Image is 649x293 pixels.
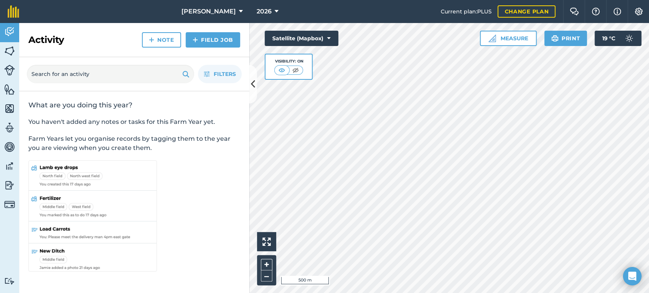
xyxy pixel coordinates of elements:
img: svg+xml;base64,PHN2ZyB4bWxucz0iaHR0cDovL3d3dy53My5vcmcvMjAwMC9zdmciIHdpZHRoPSI1NiIgaGVpZ2h0PSI2MC... [4,45,15,57]
p: Farm Years let you organise records by tagging them to the year you are viewing when you create t... [28,134,240,153]
a: Change plan [497,5,555,18]
img: svg+xml;base64,PD94bWwgdmVyc2lvbj0iMS4wIiBlbmNvZGluZz0idXRmLTgiPz4KPCEtLSBHZW5lcmF0b3I6IEFkb2JlIE... [4,179,15,191]
a: Field Job [186,32,240,48]
div: Open Intercom Messenger [623,267,641,285]
div: Visibility: On [274,58,303,64]
img: svg+xml;base64,PHN2ZyB4bWxucz0iaHR0cDovL3d3dy53My5vcmcvMjAwMC9zdmciIHdpZHRoPSIxNCIgaGVpZ2h0PSIyNC... [149,35,154,44]
span: Filters [214,70,236,78]
img: svg+xml;base64,PD94bWwgdmVyc2lvbj0iMS4wIiBlbmNvZGluZz0idXRmLTgiPz4KPCEtLSBHZW5lcmF0b3I6IEFkb2JlIE... [4,199,15,210]
img: svg+xml;base64,PD94bWwgdmVyc2lvbj0iMS4wIiBlbmNvZGluZz0idXRmLTgiPz4KPCEtLSBHZW5lcmF0b3I6IEFkb2JlIE... [4,160,15,172]
img: Two speech bubbles overlapping with the left bubble in the forefront [570,8,579,15]
img: svg+xml;base64,PHN2ZyB4bWxucz0iaHR0cDovL3d3dy53My5vcmcvMjAwMC9zdmciIHdpZHRoPSIxOSIgaGVpZ2h0PSIyNC... [551,34,558,43]
span: [PERSON_NAME] [181,7,236,16]
span: 19 ° C [602,31,615,46]
img: svg+xml;base64,PHN2ZyB4bWxucz0iaHR0cDovL3d3dy53My5vcmcvMjAwMC9zdmciIHdpZHRoPSIxNCIgaGVpZ2h0PSIyNC... [193,35,198,44]
button: Satellite (Mapbox) [265,31,338,46]
img: A question mark icon [591,8,600,15]
button: 19 °C [595,31,641,46]
img: svg+xml;base64,PD94bWwgdmVyc2lvbj0iMS4wIiBlbmNvZGluZz0idXRmLTgiPz4KPCEtLSBHZW5lcmF0b3I6IEFkb2JlIE... [4,65,15,76]
img: svg+xml;base64,PD94bWwgdmVyc2lvbj0iMS4wIiBlbmNvZGluZz0idXRmLTgiPz4KPCEtLSBHZW5lcmF0b3I6IEFkb2JlIE... [4,122,15,133]
h2: What are you doing this year? [28,100,240,110]
img: svg+xml;base64,PHN2ZyB4bWxucz0iaHR0cDovL3d3dy53My5vcmcvMjAwMC9zdmciIHdpZHRoPSI1MCIgaGVpZ2h0PSI0MC... [277,66,287,74]
button: + [261,259,272,270]
img: svg+xml;base64,PD94bWwgdmVyc2lvbj0iMS4wIiBlbmNvZGluZz0idXRmLTgiPz4KPCEtLSBHZW5lcmF0b3I6IEFkb2JlIE... [621,31,637,46]
button: Filters [198,65,242,83]
img: svg+xml;base64,PD94bWwgdmVyc2lvbj0iMS4wIiBlbmNvZGluZz0idXRmLTgiPz4KPCEtLSBHZW5lcmF0b3I6IEFkb2JlIE... [4,141,15,153]
img: svg+xml;base64,PD94bWwgdmVyc2lvbj0iMS4wIiBlbmNvZGluZz0idXRmLTgiPz4KPCEtLSBHZW5lcmF0b3I6IEFkb2JlIE... [4,277,15,285]
a: Note [142,32,181,48]
img: svg+xml;base64,PHN2ZyB4bWxucz0iaHR0cDovL3d3dy53My5vcmcvMjAwMC9zdmciIHdpZHRoPSI1NiIgaGVpZ2h0PSI2MC... [4,103,15,114]
p: You haven't added any notes or tasks for this Farm Year yet. [28,117,240,127]
input: Search for an activity [27,65,194,83]
span: 2026 [257,7,272,16]
img: svg+xml;base64,PHN2ZyB4bWxucz0iaHR0cDovL3d3dy53My5vcmcvMjAwMC9zdmciIHdpZHRoPSI1MCIgaGVpZ2h0PSI0MC... [291,66,300,74]
img: svg+xml;base64,PD94bWwgdmVyc2lvbj0iMS4wIiBlbmNvZGluZz0idXRmLTgiPz4KPCEtLSBHZW5lcmF0b3I6IEFkb2JlIE... [4,26,15,38]
h2: Activity [28,34,64,46]
img: svg+xml;base64,PHN2ZyB4bWxucz0iaHR0cDovL3d3dy53My5vcmcvMjAwMC9zdmciIHdpZHRoPSIxOSIgaGVpZ2h0PSIyNC... [182,69,189,79]
button: Measure [480,31,537,46]
img: svg+xml;base64,PHN2ZyB4bWxucz0iaHR0cDovL3d3dy53My5vcmcvMjAwMC9zdmciIHdpZHRoPSIxNyIgaGVpZ2h0PSIxNy... [613,7,621,16]
img: Ruler icon [488,35,496,42]
button: Print [544,31,587,46]
img: A cog icon [634,8,643,15]
button: – [261,270,272,281]
img: svg+xml;base64,PHN2ZyB4bWxucz0iaHR0cDovL3d3dy53My5vcmcvMjAwMC9zdmciIHdpZHRoPSI1NiIgaGVpZ2h0PSI2MC... [4,84,15,95]
span: Current plan : PLUS [440,7,491,16]
img: fieldmargin Logo [8,5,19,18]
img: Four arrows, one pointing top left, one top right, one bottom right and the last bottom left [262,237,271,246]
